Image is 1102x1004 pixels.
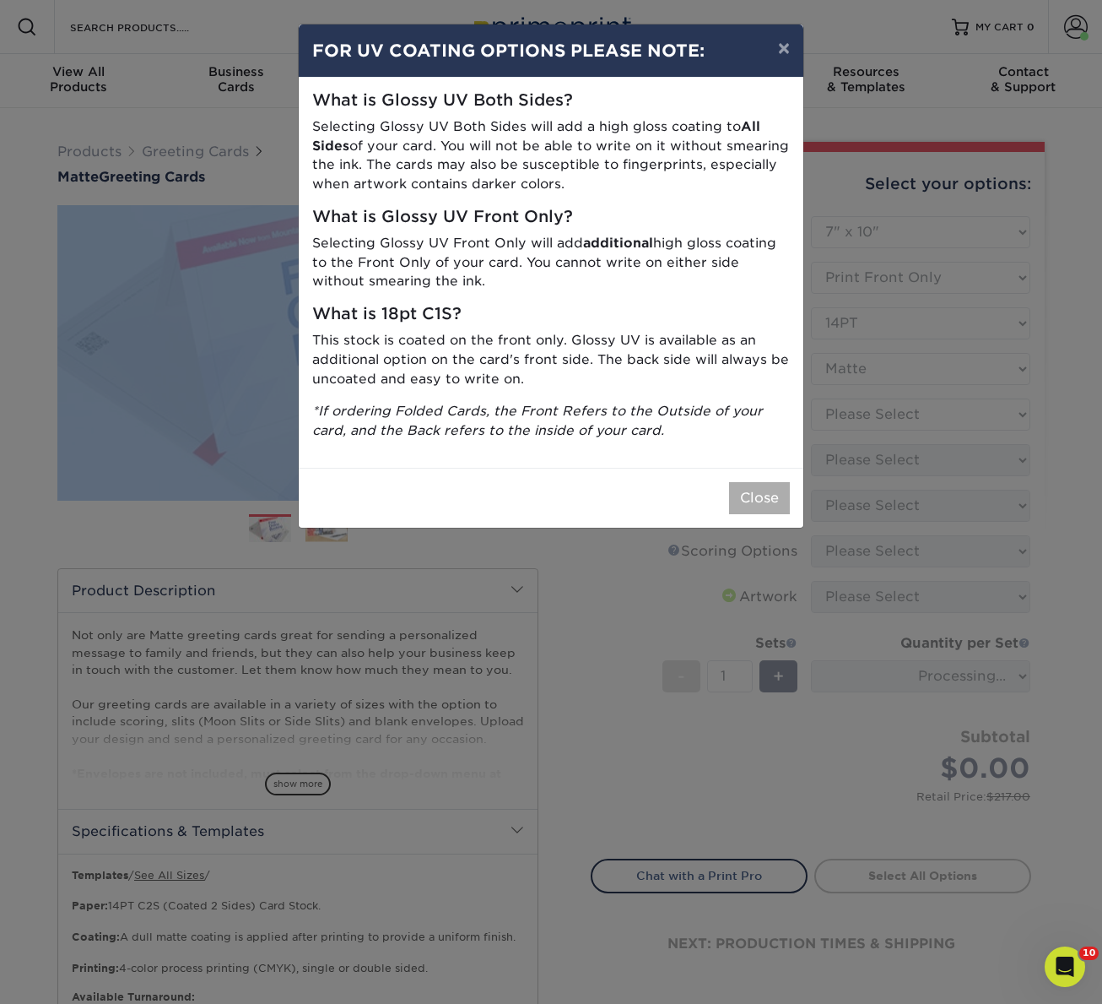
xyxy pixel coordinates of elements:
[312,117,790,194] p: Selecting Glossy UV Both Sides will add a high gloss coating to of your card. You will not be abl...
[1045,947,1085,987] iframe: Intercom live chat
[312,403,763,438] i: *If ordering Folded Cards, the Front Refers to the Outside of your card, and the Back refers to t...
[312,208,790,227] h5: What is Glossy UV Front Only?
[312,38,790,63] h4: FOR UV COATING OPTIONS PLEASE NOTE:
[312,118,760,154] strong: All Sides
[583,235,653,251] strong: additional
[729,482,790,514] button: Close
[312,91,790,111] h5: What is Glossy UV Both Sides?
[312,305,790,324] h5: What is 18pt C1S?
[312,234,790,291] p: Selecting Glossy UV Front Only will add high gloss coating to the Front Only of your card. You ca...
[1079,947,1099,960] span: 10
[312,331,790,388] p: This stock is coated on the front only. Glossy UV is available as an additional option on the car...
[764,24,803,72] button: ×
